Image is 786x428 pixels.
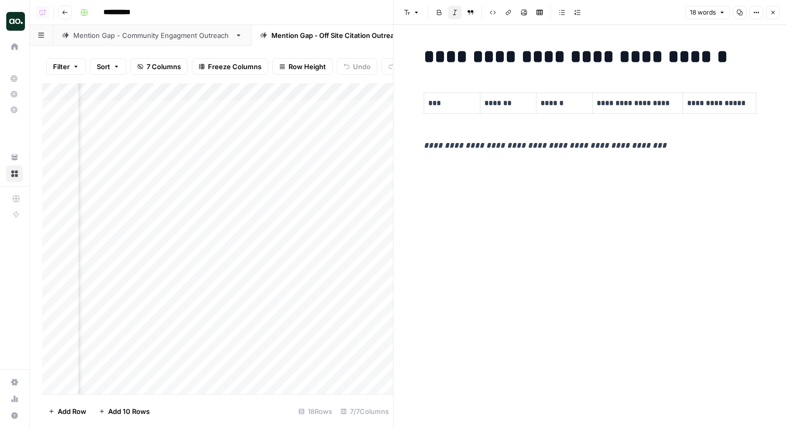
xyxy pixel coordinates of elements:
[130,58,188,75] button: 7 Columns
[192,58,268,75] button: Freeze Columns
[6,391,23,407] a: Usage
[6,8,23,34] button: Workspace: Dillon Test
[46,58,86,75] button: Filter
[6,407,23,424] button: Help + Support
[251,25,423,46] a: Mention Gap - Off Site Citation Outreach
[42,403,93,420] button: Add Row
[6,38,23,55] a: Home
[336,403,393,420] div: 7/7 Columns
[10,59,18,67] img: vi2t3f78ykj3o7zxmpdx6ktc445p
[53,25,251,46] a: Mention Gap - Community Engagment Outreach
[147,61,181,72] span: 7 Columns
[271,30,402,41] div: Mention Gap - Off Site Citation Outreach
[90,58,126,75] button: Sort
[6,149,23,165] a: Your Data
[53,61,70,72] span: Filter
[690,8,716,17] span: 18 words
[10,122,18,129] img: em6uifynyh9mio6ldxz8kkfnatao
[10,137,18,145] img: 605q3xdxael06e776xrc4dzy6chk
[685,6,730,19] button: 18 words
[97,61,110,72] span: Sort
[208,61,261,72] span: Freeze Columns
[73,30,231,41] div: Mention Gap - Community Engagment Outreach
[6,374,23,391] a: Settings
[108,406,150,417] span: Add 10 Rows
[93,403,156,420] button: Add 10 Rows
[6,12,25,31] img: Dillon Test Logo
[353,61,371,72] span: Undo
[272,58,333,75] button: Row Height
[294,403,336,420] div: 18 Rows
[337,58,377,75] button: Undo
[289,61,326,72] span: Row Height
[6,165,23,182] a: Browse
[58,406,86,417] span: Add Row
